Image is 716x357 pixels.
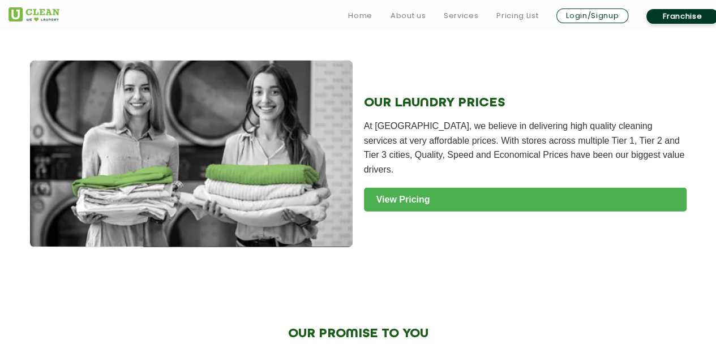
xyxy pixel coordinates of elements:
a: View Pricing [364,188,687,212]
a: Login/Signup [556,8,628,23]
img: UClean Laundry and Dry Cleaning [8,7,59,21]
a: Pricing List [496,9,538,23]
h2: OUR PROMISE TO YOU [110,326,606,341]
h2: OUR LAUNDRY PRICES [364,96,687,110]
a: About us [391,9,426,23]
a: Services [444,9,478,23]
a: Home [348,9,372,23]
p: At [GEOGRAPHIC_DATA], we believe in delivering high quality cleaning services at very affordable ... [364,119,687,177]
img: Laundry Service [30,61,353,247]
